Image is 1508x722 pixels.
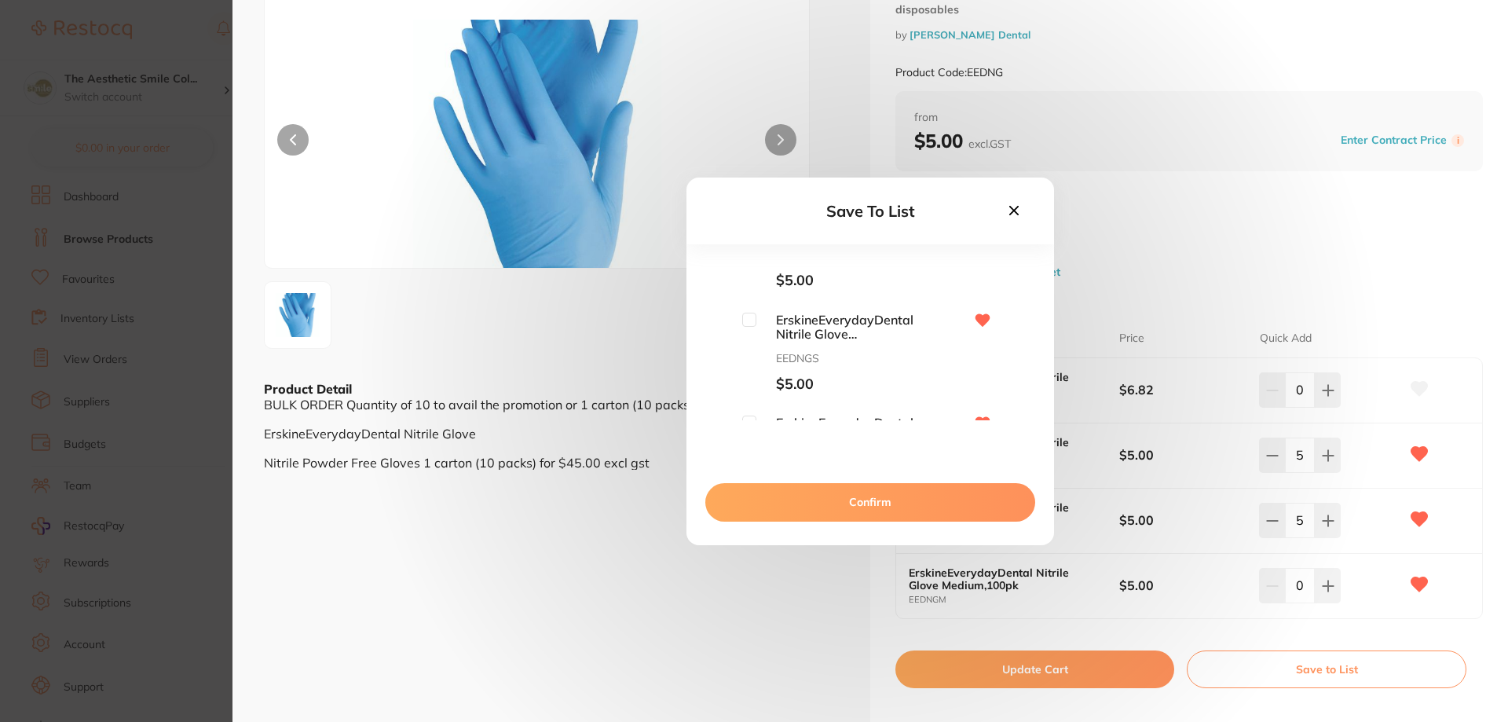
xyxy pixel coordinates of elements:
span: EEDNGS [756,352,913,365]
button: Confirm [705,483,1035,521]
span: $5.00 [756,376,913,393]
span: $5.00 [756,273,913,289]
span: Save To List [826,201,915,221]
span: ErskineEverydayDental Nitrile Glove Medium,100pk [756,416,913,445]
span: ErskineEverydayDental Nitrile Glove Small,100pk [756,313,913,342]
